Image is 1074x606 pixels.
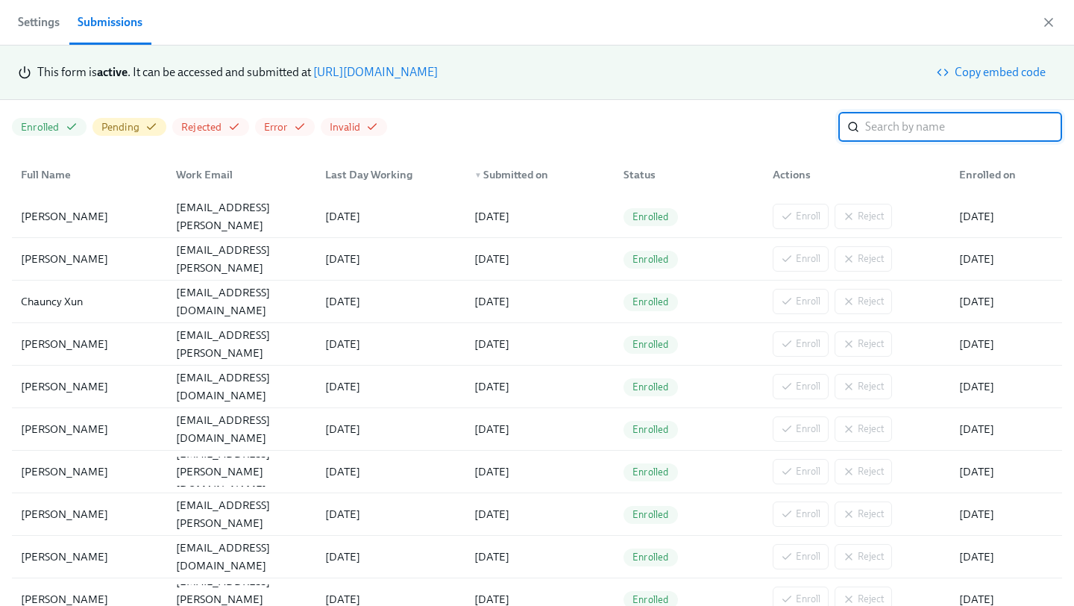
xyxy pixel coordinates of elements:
[767,166,947,184] div: Actions
[92,118,166,136] button: Pending
[37,65,311,79] span: This form is . It can be accessed and submitted at
[618,166,761,184] div: Status
[15,335,164,353] div: [PERSON_NAME]
[319,207,462,225] div: [DATE]
[170,223,313,295] div: [PERSON_NAME][EMAIL_ADDRESS][PERSON_NAME][DOMAIN_NAME]
[624,552,678,563] span: Enrolled
[624,296,678,307] span: Enrolled
[319,463,462,481] div: [DATE]
[15,420,164,438] div: [PERSON_NAME]
[953,548,1059,566] div: [DATE]
[330,120,360,134] span: Invalid
[21,120,60,134] span: Enrolled
[101,120,139,134] span: Pending
[170,308,313,380] div: [PERSON_NAME][EMAIL_ADDRESS][PERSON_NAME][DOMAIN_NAME]
[468,250,612,268] div: [DATE]
[953,463,1059,481] div: [DATE]
[97,65,128,79] strong: active
[319,505,462,523] div: [DATE]
[929,57,1056,87] button: Copy embed code
[12,366,1062,408] div: [PERSON_NAME][EMAIL_ADDRESS][DOMAIN_NAME][DATE][DATE]EnrolledEnrollReject[DATE]
[12,323,1062,366] div: [PERSON_NAME][PERSON_NAME][EMAIL_ADDRESS][PERSON_NAME][DOMAIN_NAME][DATE][DATE]EnrolledEnrollReje...
[624,594,678,605] span: Enrolled
[12,281,1062,323] div: Chauncy Xun[EMAIL_ADDRESS][DOMAIN_NAME][DATE][DATE]EnrolledEnrollReject[DATE]
[865,112,1062,142] input: Search by name
[474,172,482,179] span: ▼
[624,466,678,478] span: Enrolled
[953,207,1059,225] div: [DATE]
[15,293,164,310] div: Chauncy Xun
[170,478,313,550] div: [PERSON_NAME][EMAIL_ADDRESS][PERSON_NAME][DOMAIN_NAME]
[255,118,315,136] button: Error
[12,118,87,136] button: Enrolled
[15,207,164,225] div: [PERSON_NAME]
[624,211,678,222] span: Enrolled
[264,120,288,134] span: Error
[319,166,462,184] div: Last Day Working
[319,335,462,353] div: [DATE]
[15,505,164,523] div: [PERSON_NAME]
[624,509,678,520] span: Enrolled
[319,378,462,396] div: [DATE]
[953,335,1059,353] div: [DATE]
[15,160,164,190] div: Full Name
[953,293,1059,310] div: [DATE]
[940,65,1046,80] span: Copy embed code
[468,293,612,310] div: [DATE]
[953,166,1059,184] div: Enrolled on
[170,181,313,252] div: [PERSON_NAME][EMAIL_ADDRESS][PERSON_NAME][DOMAIN_NAME]
[170,539,313,575] div: [EMAIL_ADDRESS][DOMAIN_NAME]
[319,548,462,566] div: [DATE]
[15,378,164,396] div: [PERSON_NAME]
[181,120,222,134] span: Rejected
[624,254,678,265] span: Enrolled
[15,463,164,481] div: [PERSON_NAME]
[612,160,761,190] div: Status
[15,548,164,566] div: [PERSON_NAME]
[319,293,462,310] div: [DATE]
[321,118,387,136] button: Invalid
[164,160,313,190] div: Work Email
[170,284,313,319] div: [EMAIL_ADDRESS][DOMAIN_NAME]
[462,160,612,190] div: ▼Submitted on
[624,381,678,393] span: Enrolled
[18,12,60,33] span: Settings
[12,493,1062,536] div: [PERSON_NAME][PERSON_NAME][EMAIL_ADDRESS][PERSON_NAME][DOMAIN_NAME][DATE][DATE]EnrolledEnrollReje...
[468,548,612,566] div: [DATE]
[15,166,164,184] div: Full Name
[468,505,612,523] div: [DATE]
[12,238,1062,281] div: [PERSON_NAME][PERSON_NAME][EMAIL_ADDRESS][PERSON_NAME][DOMAIN_NAME][DATE][DATE]EnrolledEnrollReje...
[12,536,1062,578] div: [PERSON_NAME][EMAIL_ADDRESS][DOMAIN_NAME][DATE][DATE]EnrolledEnrollReject[DATE]
[15,250,164,268] div: [PERSON_NAME]
[468,463,612,481] div: [DATE]
[468,335,612,353] div: [DATE]
[953,505,1059,523] div: [DATE]
[170,445,313,499] div: [EMAIL_ADDRESS][PERSON_NAME][DOMAIN_NAME]
[947,160,1059,190] div: Enrolled on
[78,12,142,33] div: Submissions
[170,369,313,404] div: [EMAIL_ADDRESS][DOMAIN_NAME]
[170,166,313,184] div: Work Email
[624,339,678,350] span: Enrolled
[468,420,612,438] div: [DATE]
[12,196,1062,238] div: [PERSON_NAME][PERSON_NAME][EMAIL_ADDRESS][PERSON_NAME][DOMAIN_NAME][DATE][DATE]EnrolledEnrollReje...
[468,378,612,396] div: [DATE]
[12,408,1062,451] div: [PERSON_NAME][EMAIL_ADDRESS][DOMAIN_NAME][DATE][DATE]EnrolledEnrollReject[DATE]
[172,118,249,136] button: Rejected
[468,166,612,184] div: Submitted on
[319,420,462,438] div: [DATE]
[170,411,313,447] div: [EMAIL_ADDRESS][DOMAIN_NAME]
[12,451,1062,493] div: [PERSON_NAME][EMAIL_ADDRESS][PERSON_NAME][DOMAIN_NAME][DATE][DATE]EnrolledEnrollReject[DATE]
[953,420,1059,438] div: [DATE]
[313,65,438,79] a: [URL][DOMAIN_NAME]
[313,160,462,190] div: Last Day Working
[624,424,678,435] span: Enrolled
[761,160,947,190] div: Actions
[953,250,1059,268] div: [DATE]
[468,207,612,225] div: [DATE]
[953,378,1059,396] div: [DATE]
[319,250,462,268] div: [DATE]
